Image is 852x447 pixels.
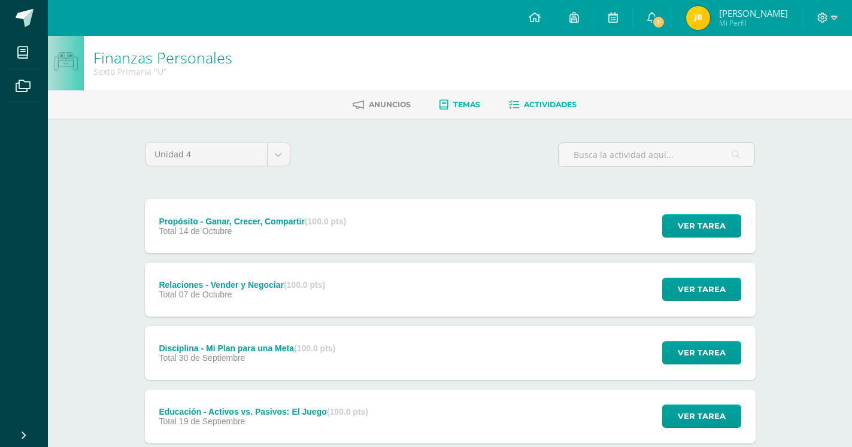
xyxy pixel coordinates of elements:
[662,405,741,428] button: Ver tarea
[93,47,232,68] a: Finanzas Personales
[686,6,710,30] img: 1b7c4aab781f1424af7c225dfab018dc.png
[179,290,232,299] span: 07 de Octubre
[179,353,245,363] span: 30 de Septiembre
[678,405,726,427] span: Ver tarea
[93,49,232,66] h1: Finanzas Personales
[662,278,741,301] button: Ver tarea
[159,280,325,290] div: Relaciones - Vender y Negociar
[159,407,368,416] div: Educación - Activos vs. Pasivos: El Juego
[662,214,741,238] button: Ver tarea
[159,416,177,426] span: Total
[179,416,245,426] span: 19 de Septiembre
[154,143,258,166] span: Unidad 4
[453,100,480,109] span: Temas
[93,66,232,77] div: Sexto Primaria 'U'
[524,100,577,109] span: Actividades
[159,217,346,226] div: Propósito - Ganar, Crecer, Compartir
[294,343,335,353] strong: (100.0 pts)
[662,341,741,364] button: Ver tarea
[559,143,754,166] input: Busca la actividad aquí...
[678,342,726,364] span: Ver tarea
[179,226,232,236] span: 14 de Octubre
[652,16,665,29] span: 1
[305,217,346,226] strong: (100.0 pts)
[678,215,726,237] span: Ver tarea
[145,143,290,166] a: Unidad 4
[678,278,726,300] span: Ver tarea
[353,95,411,114] a: Anuncios
[439,95,480,114] a: Temas
[159,343,335,353] div: Disciplina - Mi Plan para una Meta
[369,100,411,109] span: Anuncios
[159,226,177,236] span: Total
[284,280,325,290] strong: (100.0 pts)
[719,18,788,28] span: Mi Perfil
[327,407,368,416] strong: (100.0 pts)
[159,290,177,299] span: Total
[509,95,577,114] a: Actividades
[54,52,77,71] img: bot1.png
[719,7,788,19] span: [PERSON_NAME]
[159,353,177,363] span: Total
